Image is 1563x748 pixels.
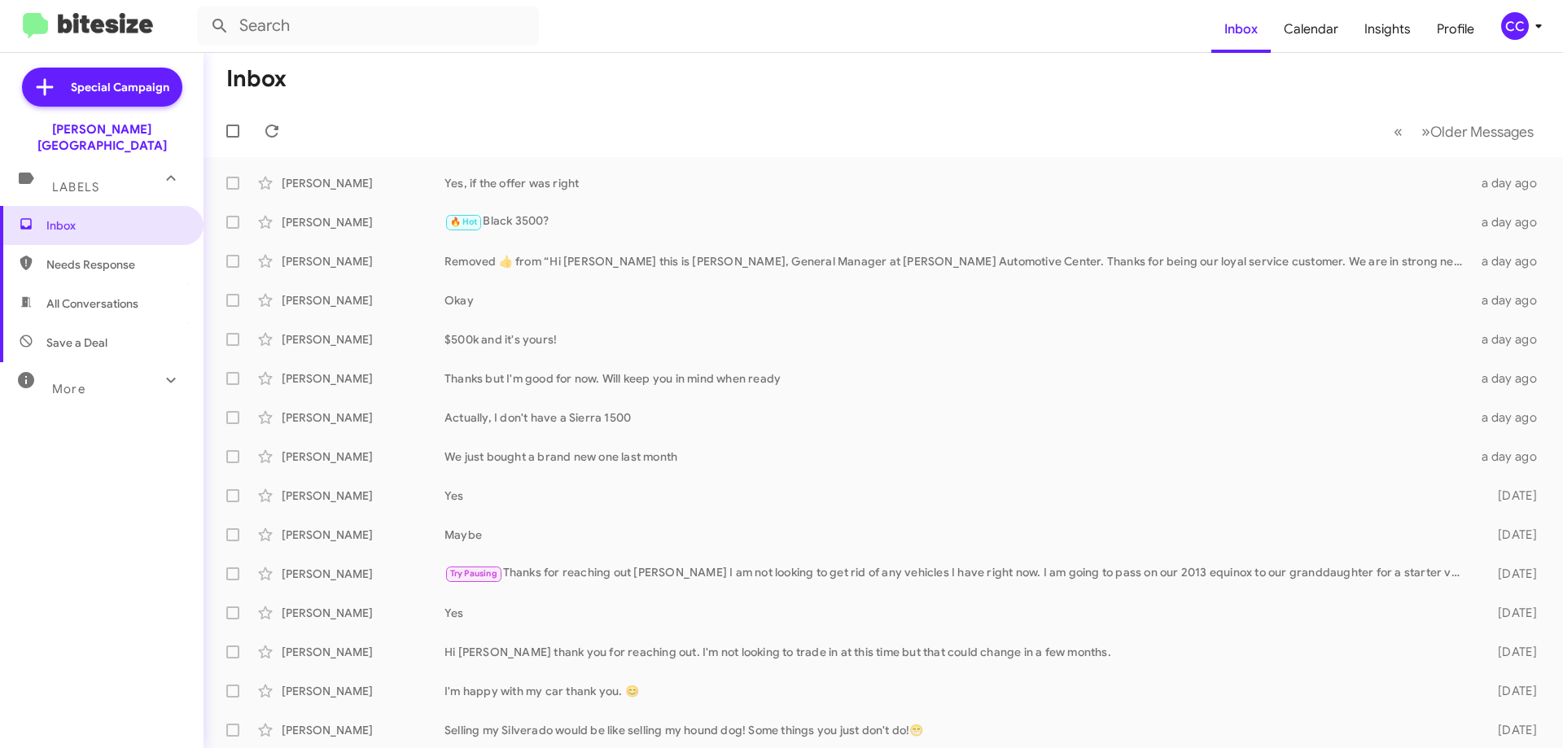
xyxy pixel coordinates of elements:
[444,253,1472,269] div: Removed ‌👍‌ from “ Hi [PERSON_NAME] this is [PERSON_NAME], General Manager at [PERSON_NAME] Autom...
[444,175,1472,191] div: Yes, if the offer was right
[1472,370,1550,387] div: a day ago
[22,68,182,107] a: Special Campaign
[1385,115,1543,148] nav: Page navigation example
[1472,175,1550,191] div: a day ago
[1430,123,1534,141] span: Older Messages
[71,79,169,95] span: Special Campaign
[444,683,1472,699] div: I'm happy with my car thank you. 😊
[1424,6,1487,53] a: Profile
[226,66,287,92] h1: Inbox
[1501,12,1529,40] div: CC
[444,331,1472,348] div: $500k and it's yours!
[282,409,444,426] div: [PERSON_NAME]
[282,253,444,269] div: [PERSON_NAME]
[444,370,1472,387] div: Thanks but I'm good for now. Will keep you in mind when ready
[1412,115,1543,148] button: Next
[282,683,444,699] div: [PERSON_NAME]
[1394,121,1403,142] span: «
[1472,605,1550,621] div: [DATE]
[282,292,444,308] div: [PERSON_NAME]
[1384,115,1412,148] button: Previous
[282,175,444,191] div: [PERSON_NAME]
[1351,6,1424,53] a: Insights
[282,331,444,348] div: [PERSON_NAME]
[52,382,85,396] span: More
[450,217,478,227] span: 🔥 Hot
[46,335,107,351] span: Save a Deal
[450,568,497,579] span: Try Pausing
[1472,292,1550,308] div: a day ago
[282,214,444,230] div: [PERSON_NAME]
[444,409,1472,426] div: Actually, I don't have a Sierra 1500
[282,370,444,387] div: [PERSON_NAME]
[1472,448,1550,465] div: a day ago
[444,212,1472,231] div: Black 3500?
[52,180,99,195] span: Labels
[1271,6,1351,53] a: Calendar
[444,448,1472,465] div: We just bought a brand new one last month
[282,644,444,660] div: [PERSON_NAME]
[282,448,444,465] div: [PERSON_NAME]
[1472,722,1550,738] div: [DATE]
[444,292,1472,308] div: Okay
[1472,214,1550,230] div: a day ago
[1472,644,1550,660] div: [DATE]
[282,566,444,582] div: [PERSON_NAME]
[1472,683,1550,699] div: [DATE]
[444,605,1472,621] div: Yes
[444,527,1472,543] div: Maybe
[444,722,1472,738] div: Selling my Silverado would be like selling my hound dog! Some things you just don't do!😁
[1472,409,1550,426] div: a day ago
[46,256,185,273] span: Needs Response
[444,644,1472,660] div: Hi [PERSON_NAME] thank you for reaching out. I'm not looking to trade in at this time but that co...
[282,488,444,504] div: [PERSON_NAME]
[1472,253,1550,269] div: a day ago
[1472,527,1550,543] div: [DATE]
[197,7,539,46] input: Search
[1472,331,1550,348] div: a day ago
[444,488,1472,504] div: Yes
[1211,6,1271,53] a: Inbox
[46,295,138,312] span: All Conversations
[1472,488,1550,504] div: [DATE]
[444,564,1472,583] div: Thanks for reaching out [PERSON_NAME] I am not looking to get rid of any vehicles I have right no...
[46,217,185,234] span: Inbox
[1487,12,1545,40] button: CC
[1472,566,1550,582] div: [DATE]
[1421,121,1430,142] span: »
[282,527,444,543] div: [PERSON_NAME]
[282,605,444,621] div: [PERSON_NAME]
[282,722,444,738] div: [PERSON_NAME]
